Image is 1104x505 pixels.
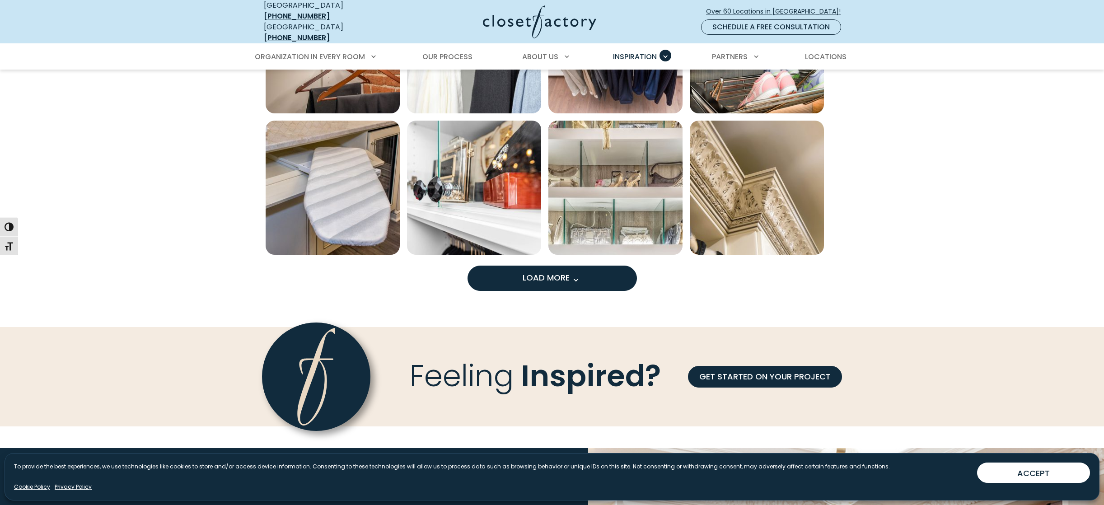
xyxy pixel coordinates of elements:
span: Locations [805,51,847,62]
img: Ironing board behind door [266,121,400,255]
a: GET STARTED ON YOUR PROJECT [688,366,842,388]
a: Over 60 Locations in [GEOGRAPHIC_DATA]! [706,4,848,19]
a: Open inspiration gallery to preview enlarged image [266,121,400,255]
a: Privacy Policy [55,483,92,491]
span: About Us [522,51,558,62]
span: Load More [523,272,581,283]
a: Open inspiration gallery to preview enlarged image [548,121,683,255]
p: To provide the best experiences, we use technologies like cookies to store and/or access device i... [14,463,890,471]
span: Organization in Every Room [255,51,365,62]
span: Feeling [410,355,514,397]
span: Over 60 Locations in [GEOGRAPHIC_DATA]! [706,7,848,16]
nav: Primary Menu [248,44,856,70]
img: Acanthus crown molding [690,121,824,255]
a: [PHONE_NUMBER] [264,11,330,21]
div: [GEOGRAPHIC_DATA] [264,22,395,43]
a: [PHONE_NUMBER] [264,33,330,43]
span: Our Process [422,51,472,62]
span: Partners [712,51,748,62]
img: Closet Factory Logo [483,5,596,38]
span: Inspired? [521,355,661,397]
img: Glass doors with crystal knobs [407,121,541,255]
a: Open inspiration gallery to preview enlarged image [407,121,541,255]
a: Cookie Policy [14,483,50,491]
img: glass shelf dividers create stylized cubbies [548,121,683,255]
a: Schedule a Free Consultation [701,19,841,35]
button: ACCEPT [977,463,1090,483]
span: Inspiration [613,51,657,62]
a: Open inspiration gallery to preview enlarged image [690,121,824,255]
button: Load more inspiration gallery images [468,266,637,291]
